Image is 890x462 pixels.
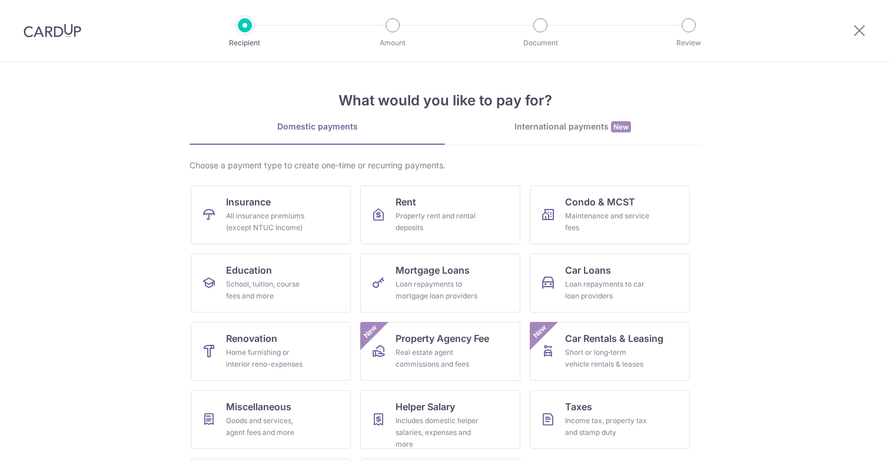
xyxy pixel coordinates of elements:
p: Review [645,37,732,49]
a: Car Rentals & LeasingShort or long‑term vehicle rentals & leasesNew [530,322,690,381]
span: Rent [396,195,416,209]
div: Loan repayments to mortgage loan providers [396,278,480,302]
a: Helper SalaryIncludes domestic helper salaries, expenses and more [360,390,520,449]
a: Car LoansLoan repayments to car loan providers [530,254,690,313]
h4: What would you like to pay for? [190,90,700,111]
p: Document [497,37,584,49]
div: Real estate agent commissions and fees [396,347,480,370]
p: Recipient [201,37,288,49]
span: Property Agency Fee [396,331,489,345]
a: MiscellaneousGoods and services, agent fees and more [191,390,351,449]
div: Maintenance and service fees [565,210,650,234]
span: Car Loans [565,263,611,277]
a: Mortgage LoansLoan repayments to mortgage loan providers [360,254,520,313]
div: Loan repayments to car loan providers [565,278,650,302]
span: Renovation [226,331,277,345]
div: Choose a payment type to create one-time or recurring payments. [190,159,700,171]
span: Education [226,263,272,277]
span: Helper Salary [396,400,455,414]
span: New [530,322,550,341]
p: Amount [349,37,436,49]
img: CardUp [24,24,81,38]
span: Condo & MCST [565,195,635,209]
a: RentProperty rent and rental deposits [360,185,520,244]
span: Taxes [565,400,592,414]
div: Home furnishing or interior reno-expenses [226,347,311,370]
a: InsuranceAll insurance premiums (except NTUC Income) [191,185,351,244]
div: Property rent and rental deposits [396,210,480,234]
div: Short or long‑term vehicle rentals & leases [565,347,650,370]
span: New [361,322,380,341]
div: Goods and services, agent fees and more [226,415,311,438]
a: Property Agency FeeReal estate agent commissions and feesNew [360,322,520,381]
span: Insurance [226,195,271,209]
div: All insurance premiums (except NTUC Income) [226,210,311,234]
a: EducationSchool, tuition, course fees and more [191,254,351,313]
span: New [611,121,631,132]
div: Includes domestic helper salaries, expenses and more [396,415,480,450]
a: Condo & MCSTMaintenance and service fees [530,185,690,244]
div: Income tax, property tax and stamp duty [565,415,650,438]
span: Car Rentals & Leasing [565,331,663,345]
a: TaxesIncome tax, property tax and stamp duty [530,390,690,449]
span: Mortgage Loans [396,263,470,277]
div: International payments [445,121,700,133]
span: Miscellaneous [226,400,291,414]
div: Domestic payments [190,121,445,132]
div: School, tuition, course fees and more [226,278,311,302]
a: RenovationHome furnishing or interior reno-expenses [191,322,351,381]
